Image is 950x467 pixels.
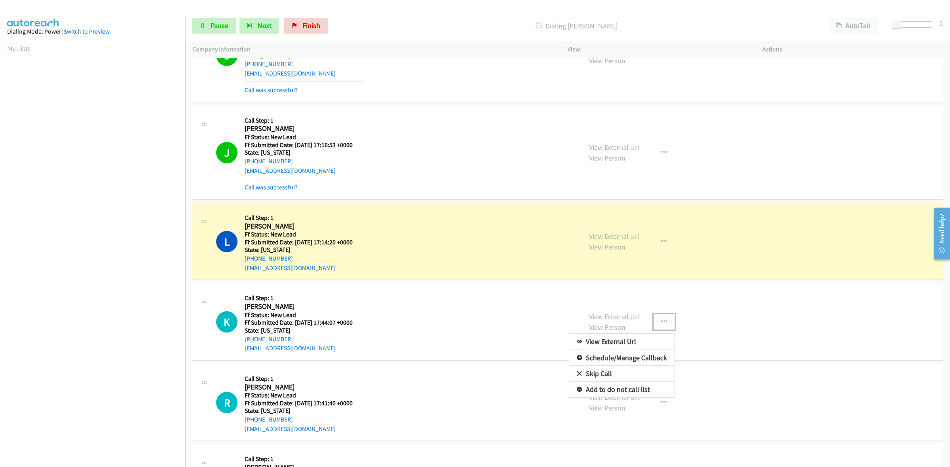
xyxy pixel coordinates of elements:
iframe: Resource Center [927,202,950,265]
a: My Lists [7,44,31,53]
h1: R [216,392,237,413]
a: Schedule/Manage Callback [569,350,674,366]
div: Dialing Mode: Power | [7,27,178,36]
iframe: Dialpad [7,61,185,437]
a: Switch to Preview [64,28,110,35]
a: Skip Call [569,366,674,382]
a: Add to do not call list [569,382,674,397]
div: The call is yet to be attempted [216,392,237,413]
a: View External Url [569,334,674,350]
